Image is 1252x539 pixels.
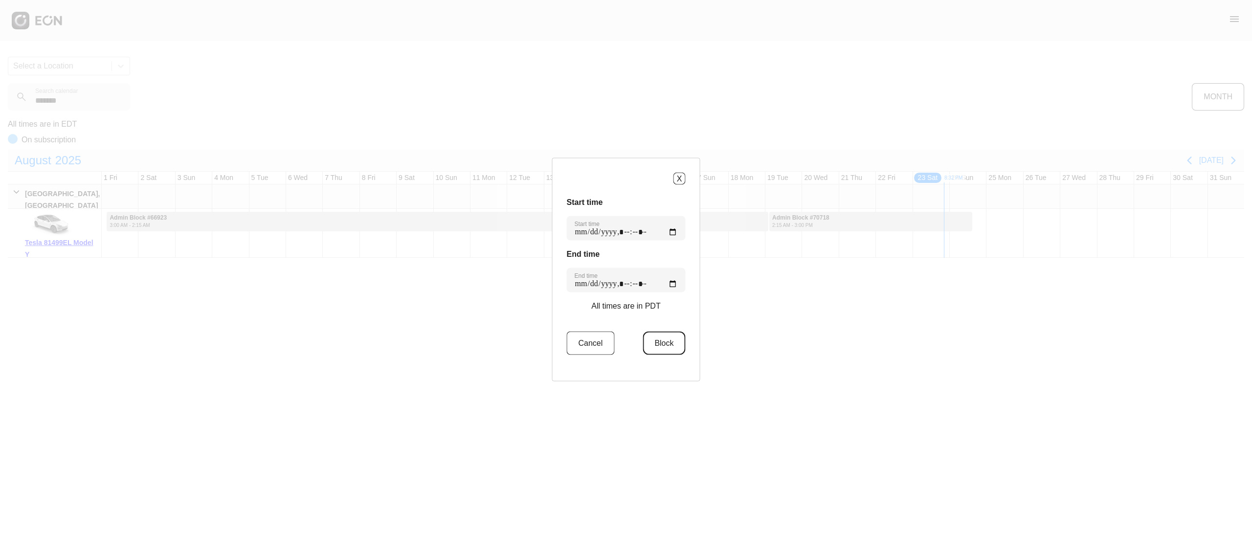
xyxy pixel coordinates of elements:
button: X [673,173,686,185]
button: Block [643,332,685,355]
button: Cancel [567,332,615,355]
h3: Start time [567,197,686,208]
p: All times are in PDT [591,300,660,312]
h3: End time [567,248,686,260]
label: Start time [575,220,600,228]
label: End time [575,272,598,280]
